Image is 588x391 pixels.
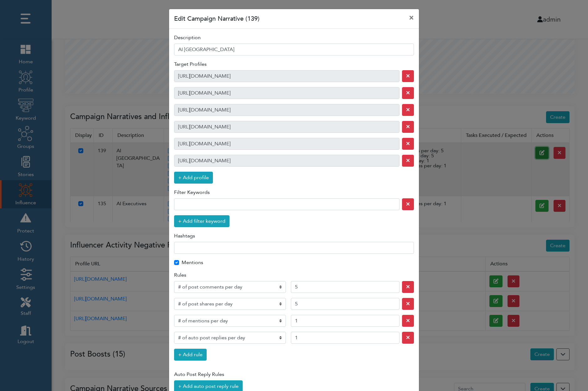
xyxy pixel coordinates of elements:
legend: Target Profiles [174,60,414,70]
input: Number [291,315,400,327]
label: Mentions [182,259,203,266]
input: Number [291,332,400,344]
button: + Add rule [174,349,207,361]
legend: Description [174,34,414,44]
button: + Add profile [174,172,213,184]
input: Number [291,298,400,310]
input: Number [291,281,400,293]
legend: Hashtags [174,232,414,242]
legend: Filter Keywords [174,189,414,198]
h5: Edit Campaign Narrative (139) [174,14,260,23]
legend: Auto Post Reply Rules [174,371,414,380]
legend: Rules [174,271,414,281]
button: Close [404,9,419,27]
button: + Add filter keyword [174,215,230,227]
